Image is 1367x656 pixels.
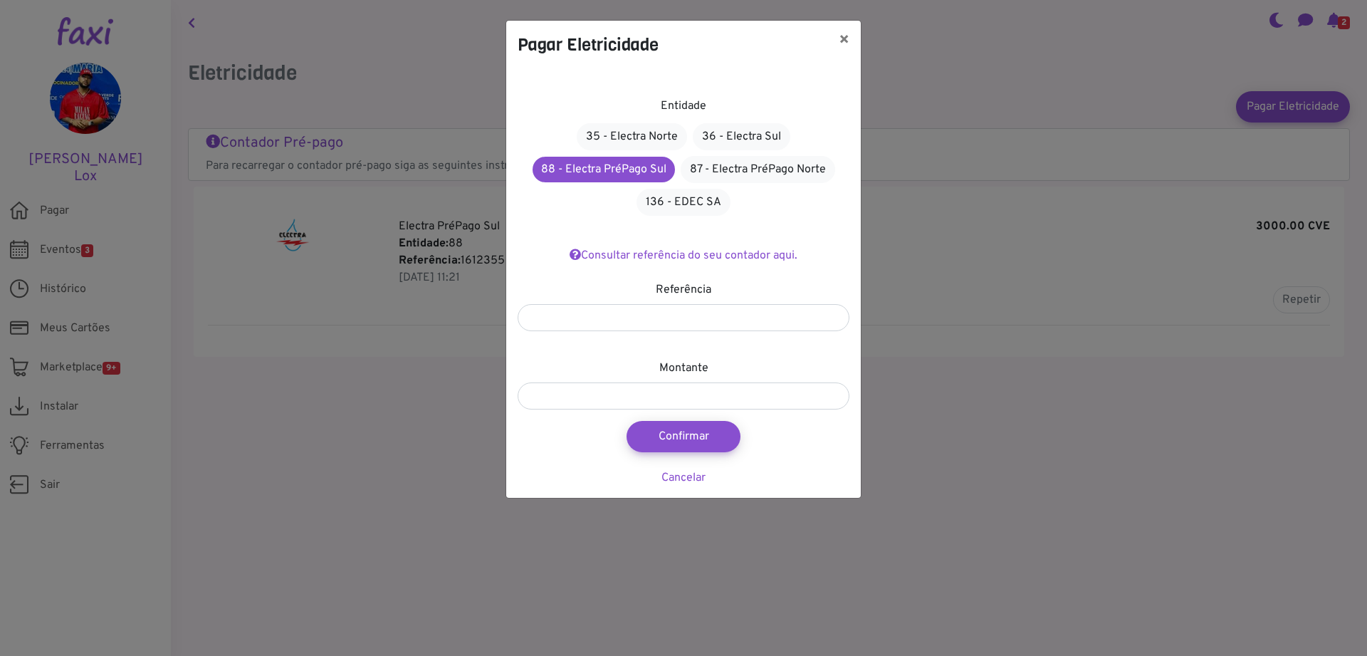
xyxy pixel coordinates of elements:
a: 88 - Electra PréPago Sul [533,157,675,182]
a: 87 - Electra PréPago Norte [681,156,835,183]
h4: Pagar Eletricidade [518,32,659,58]
button: Confirmar [627,421,740,452]
a: 136 - EDEC SA [637,189,730,216]
a: Consultar referência do seu contador aqui. [570,249,797,263]
a: 36 - Electra Sul [693,123,790,150]
label: Montante [659,360,708,377]
label: Entidade [661,98,706,115]
label: Referência [656,281,711,298]
a: 35 - Electra Norte [577,123,687,150]
button: × [827,21,861,61]
a: Cancelar [661,471,706,485]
